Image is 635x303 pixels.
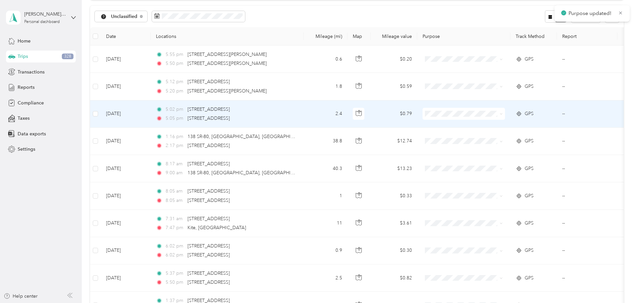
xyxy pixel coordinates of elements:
th: Map [347,27,371,46]
td: [DATE] [101,210,151,237]
td: $0.79 [371,100,417,128]
span: Taxes [18,115,30,122]
span: [STREET_ADDRESS] [188,143,230,148]
span: [STREET_ADDRESS] [188,161,230,167]
span: 5:50 pm [166,279,185,286]
td: [DATE] [101,182,151,210]
th: Track Method [510,27,557,46]
td: -- [557,182,617,210]
span: Data exports [18,130,46,137]
td: 0.6 [304,46,347,73]
span: GPS [525,83,534,90]
td: $0.20 [371,46,417,73]
td: -- [557,155,617,182]
td: 2.4 [304,100,347,128]
span: 5:02 pm [166,106,185,113]
span: [STREET_ADDRESS] [188,243,230,249]
span: [STREET_ADDRESS] [188,216,230,222]
td: 38.8 [304,128,347,155]
td: $13.23 [371,155,417,182]
span: 6:02 pm [166,242,185,250]
td: $12.74 [371,128,417,155]
td: -- [557,46,617,73]
span: Unclassified [111,14,138,19]
span: 5:37 pm [166,270,185,277]
span: 5:50 pm [166,60,185,67]
span: 138 SR-80, [GEOGRAPHIC_DATA], [GEOGRAPHIC_DATA] [188,170,310,176]
span: Transactions [18,69,45,76]
span: [STREET_ADDRESS][PERSON_NAME] [188,88,267,94]
span: 5:20 pm [166,87,185,95]
td: $0.33 [371,182,417,210]
td: [DATE] [101,264,151,292]
td: 11 [304,210,347,237]
th: Report [557,27,617,46]
span: Home [18,38,31,45]
span: [STREET_ADDRESS][PERSON_NAME] [188,61,267,66]
span: 5:12 pm [166,78,185,85]
th: Mileage (mi) [304,27,347,46]
td: 1 [304,182,347,210]
span: 7:47 pm [166,224,185,231]
span: GPS [525,110,534,117]
td: -- [557,73,617,100]
span: Trips [18,53,28,60]
td: -- [557,100,617,128]
span: [STREET_ADDRESS] [188,106,230,112]
span: 138 SR-80, [GEOGRAPHIC_DATA], [GEOGRAPHIC_DATA] [188,134,310,139]
td: -- [557,128,617,155]
span: [STREET_ADDRESS] [188,79,230,84]
td: -- [557,210,617,237]
span: 1:16 pm [166,133,185,140]
td: [DATE] [101,73,151,100]
td: [DATE] [101,46,151,73]
span: Kite, [GEOGRAPHIC_DATA] [188,225,246,230]
span: GPS [525,274,534,282]
td: $0.59 [371,73,417,100]
span: 8:17 am [166,160,185,168]
span: 5:55 pm [166,51,185,58]
span: 328 [62,54,73,60]
td: -- [557,264,617,292]
button: Help center [4,293,38,300]
th: Mileage value [371,27,417,46]
span: 2:17 pm [166,142,185,149]
td: 2.5 [304,264,347,292]
span: 5:05 pm [166,115,185,122]
div: [PERSON_NAME] III [24,11,66,18]
span: GPS [525,56,534,63]
span: [STREET_ADDRESS] [188,198,230,203]
td: 40.3 [304,155,347,182]
span: GPS [525,247,534,254]
td: 0.9 [304,237,347,264]
span: [STREET_ADDRESS] [188,252,230,258]
span: GPS [525,220,534,227]
span: [STREET_ADDRESS] [188,270,230,276]
th: Purpose [417,27,510,46]
span: 8:05 am [166,197,185,204]
td: -- [557,237,617,264]
th: Date [101,27,151,46]
td: [DATE] [101,128,151,155]
td: 1.8 [304,73,347,100]
span: GPS [525,137,534,145]
span: Reports [18,84,35,91]
td: [DATE] [101,155,151,182]
span: GPS [525,192,534,200]
span: 9:00 am [166,169,185,177]
span: Compliance [18,99,44,106]
p: Purpose updated! [569,9,613,18]
span: 6:02 pm [166,251,185,259]
span: [STREET_ADDRESS] [188,188,230,194]
span: GPS [525,165,534,172]
td: $3.61 [371,210,417,237]
div: Personal dashboard [24,20,60,24]
td: [DATE] [101,237,151,264]
td: $0.30 [371,237,417,264]
span: [STREET_ADDRESS] [188,115,230,121]
td: [DATE] [101,100,151,128]
span: 7:31 am [166,215,185,223]
iframe: Everlance-gr Chat Button Frame [598,266,635,303]
th: Locations [151,27,304,46]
